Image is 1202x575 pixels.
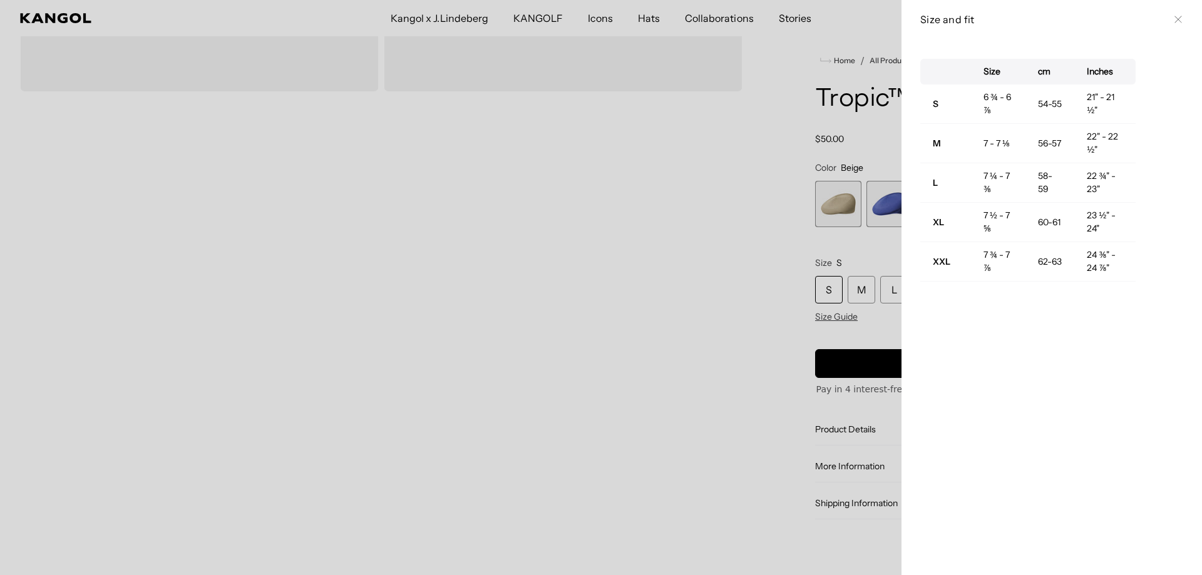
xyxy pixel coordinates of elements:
strong: M [933,138,941,149]
td: 7 ½ - 7 ⅝ [971,203,1025,242]
td: 62-63 [1025,242,1075,282]
td: 22 ¾" - 23" [1074,163,1136,203]
strong: XL [933,216,944,228]
th: Size [971,59,1025,84]
td: 58-59 [1025,163,1075,203]
td: 21" - 21 ½" [1074,84,1136,124]
td: 7 - 7 ⅛ [971,124,1025,163]
td: 23 ½" - 24" [1074,203,1136,242]
th: cm [1025,59,1075,84]
td: 24 ⅜" - 24 ⅞" [1074,242,1136,282]
td: 60-61 [1025,203,1075,242]
td: 22" - 22 ½" [1074,124,1136,163]
td: 54-55 [1025,84,1075,124]
strong: L [933,177,938,188]
h3: Size and fit [920,13,1168,26]
td: 56-57 [1025,124,1075,163]
th: Inches [1074,59,1136,84]
td: 7 ¾ - 7 ⅞ [971,242,1025,282]
td: 6 ¾ - 6 ⅞ [971,84,1025,124]
strong: S [933,98,938,109]
td: 7 ¼ - 7 ⅜ [971,163,1025,203]
strong: XXL [933,256,950,267]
